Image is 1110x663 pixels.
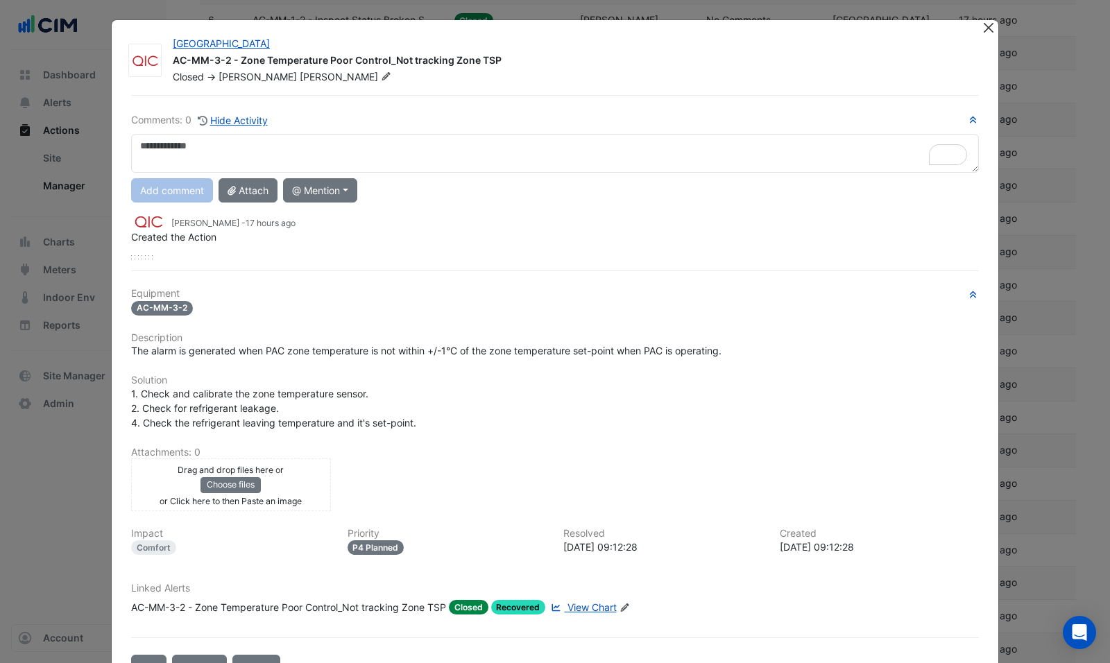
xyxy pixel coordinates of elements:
button: @ Mention [283,178,357,203]
span: View Chart [567,601,617,613]
img: QIC [131,214,166,230]
h6: Impact [131,528,331,540]
a: View Chart [548,600,616,614]
span: [PERSON_NAME] [219,71,297,83]
img: QIC [129,54,161,68]
small: Drag and drop files here or [178,465,284,475]
textarea: To enrich screen reader interactions, please activate Accessibility in Grammarly extension settings [131,134,979,173]
span: -> [207,71,216,83]
span: Closed [173,71,204,83]
div: Comments: 0 [131,112,268,128]
button: Choose files [200,477,261,492]
h6: Linked Alerts [131,583,979,594]
div: P4 Planned [348,540,404,555]
a: [GEOGRAPHIC_DATA] [173,37,270,49]
fa-icon: Edit Linked Alerts [620,603,630,613]
span: Closed [449,600,488,614]
span: Recovered [491,600,546,614]
div: Comfort [131,540,176,555]
div: [DATE] 09:12:28 [563,540,763,554]
span: Created the Action [131,231,216,243]
h6: Description [131,332,979,344]
span: The alarm is generated when PAC zone temperature is not within +/-1°C of the zone temperature set... [131,345,721,356]
span: [PERSON_NAME] [300,70,394,84]
div: AC-MM-3-2 - Zone Temperature Poor Control_Not tracking Zone TSP [131,600,446,614]
span: AC-MM-3-2 [131,301,193,316]
h6: Priority [348,528,547,540]
small: or Click here to then Paste an image [160,496,302,506]
button: Close [981,20,996,35]
div: [DATE] 09:12:28 [780,540,980,554]
h6: Equipment [131,288,979,300]
button: Hide Activity [197,112,268,128]
div: Open Intercom Messenger [1063,616,1096,649]
span: 2025-08-20 09:12:28 [246,218,296,228]
span: 1. Check and calibrate the zone temperature sensor. 2. Check for refrigerant leakage. 4. Check th... [131,388,416,429]
h6: Created [780,528,980,540]
small: [PERSON_NAME] - [171,217,296,230]
div: AC-MM-3-2 - Zone Temperature Poor Control_Not tracking Zone TSP [173,53,965,70]
button: Attach [219,178,277,203]
h6: Attachments: 0 [131,447,979,458]
h6: Resolved [563,528,763,540]
h6: Solution [131,374,979,386]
